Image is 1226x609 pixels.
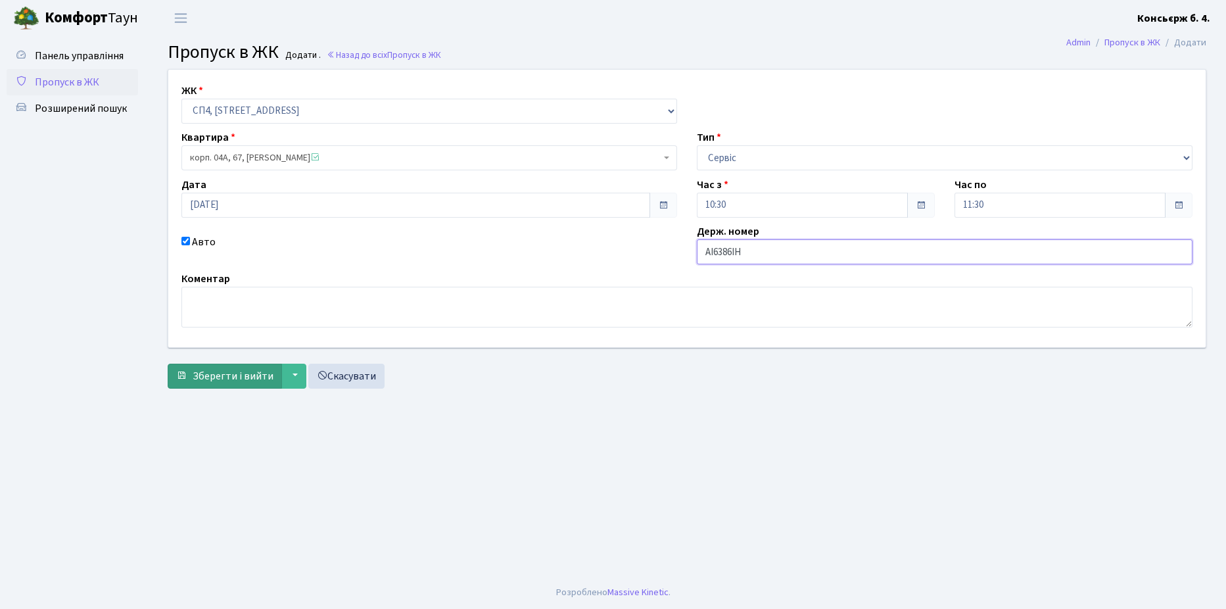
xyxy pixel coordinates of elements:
span: Розширений пошук [35,101,127,116]
a: Пропуск в ЖК [7,69,138,95]
span: Пропуск в ЖК [35,75,99,89]
img: logo.png [13,5,39,32]
span: корп. 04А, 67, Олюнін Сергій Анатолійович <span class='la la-check-square text-success'></span> [190,151,661,164]
button: Зберегти і вийти [168,364,282,389]
a: Розширений пошук [7,95,138,122]
a: Скасувати [308,364,385,389]
span: Зберегти і вийти [193,369,273,383]
li: Додати [1160,36,1206,50]
a: Admin [1066,36,1091,49]
label: Авто [192,234,216,250]
label: ЖК [181,83,203,99]
span: Панель управління [35,49,124,63]
span: Пропуск в ЖК [168,39,279,65]
label: Квартира [181,130,235,145]
label: Дата [181,177,206,193]
span: Таун [45,7,138,30]
input: АА1234АА [697,239,1192,264]
div: Розроблено . [556,585,671,600]
label: Тип [697,130,721,145]
span: корп. 04А, 67, Олюнін Сергій Анатолійович <span class='la la-check-square text-success'></span> [181,145,677,170]
a: Панель управління [7,43,138,69]
label: Час з [697,177,728,193]
span: Пропуск в ЖК [387,49,441,61]
label: Час по [955,177,987,193]
label: Держ. номер [697,224,759,239]
nav: breadcrumb [1047,29,1226,57]
small: Додати . [283,50,321,61]
a: Консьєрж б. 4. [1137,11,1210,26]
a: Massive Kinetic [607,585,669,599]
label: Коментар [181,271,230,287]
a: Пропуск в ЖК [1104,36,1160,49]
a: Назад до всіхПропуск в ЖК [327,49,441,61]
b: Комфорт [45,7,108,28]
button: Переключити навігацію [164,7,197,29]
